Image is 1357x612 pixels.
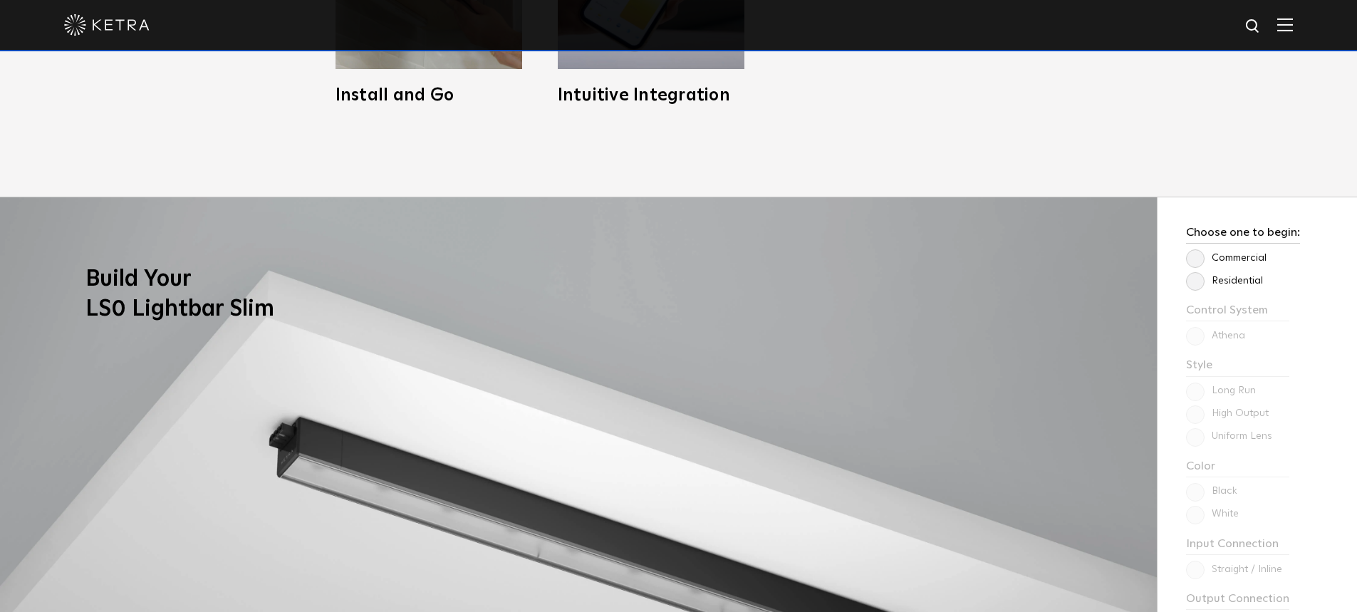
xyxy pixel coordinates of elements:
img: search icon [1244,18,1262,36]
img: Hamburger%20Nav.svg [1277,18,1293,31]
img: ketra-logo-2019-white [64,14,150,36]
h3: Intuitive Integration [558,87,744,104]
h3: Choose one to begin: [1186,226,1300,244]
label: Residential [1186,275,1263,287]
label: Commercial [1186,252,1267,264]
h3: Install and Go [336,87,522,104]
